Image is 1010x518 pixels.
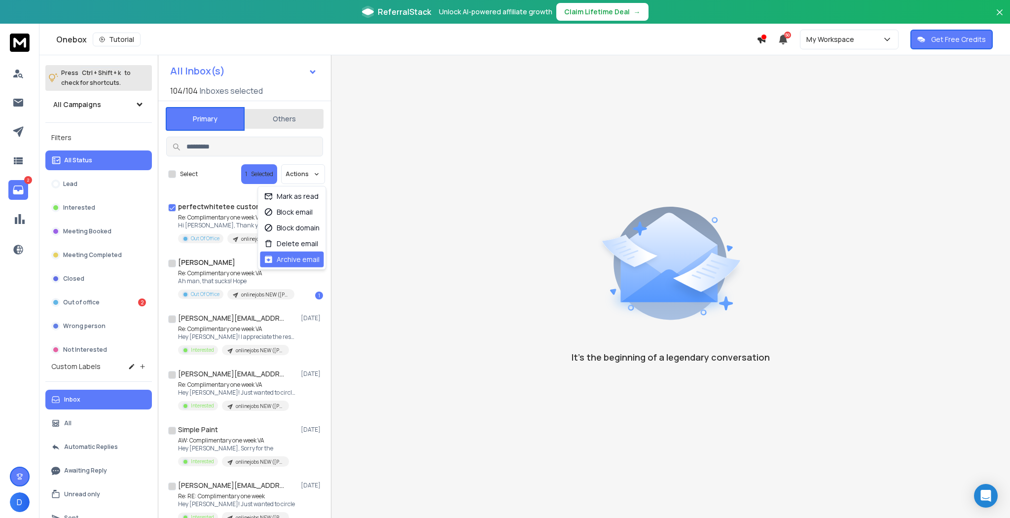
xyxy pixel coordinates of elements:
[63,346,107,354] p: Not Interested
[191,291,219,298] p: Out Of Office
[64,419,72,427] p: All
[634,7,641,17] span: →
[993,6,1006,30] button: Close banner
[236,403,283,410] p: onlinejobs NEW ([PERSON_NAME] add to this one)
[178,381,296,389] p: Re: Complimentary one week VA
[178,277,294,285] p: Ah man, that sucks! Hope
[63,251,122,259] p: Meeting Completed
[191,235,219,242] p: Out Of Office
[138,298,146,306] div: 2
[178,202,287,212] h1: perfectwhitetee customer service
[301,426,323,434] p: [DATE]
[178,481,287,490] h1: [PERSON_NAME][EMAIL_ADDRESS][DOMAIN_NAME]
[200,85,263,97] h3: Inboxes selected
[556,3,649,21] button: Claim Lifetime Deal
[264,223,320,233] div: Block domain
[178,333,296,341] p: Hey [PERSON_NAME]! I appreciate the response.
[64,443,118,451] p: Automatic Replies
[63,227,111,235] p: Meeting Booked
[56,33,757,46] div: Onebox
[264,207,313,217] div: Block email
[180,170,198,178] label: Select
[178,492,295,500] p: Re: RE: Complimentary one week
[301,481,323,489] p: [DATE]
[63,298,100,306] p: Out of office
[53,100,101,110] h1: All Campaigns
[178,258,235,267] h1: [PERSON_NAME]
[178,425,218,435] h1: Simple Paint
[63,275,84,283] p: Closed
[264,239,318,249] div: Delete email
[166,107,245,131] button: Primary
[64,396,80,404] p: Inbox
[64,156,92,164] p: All Status
[784,32,791,38] span: 50
[572,350,770,364] p: It’s the beginning of a legendary conversation
[301,370,323,378] p: [DATE]
[241,291,289,298] p: onlinejobs NEW ([PERSON_NAME] add to this one)
[806,35,858,44] p: My Workspace
[93,33,141,46] button: Tutorial
[191,402,214,409] p: Interested
[301,314,323,322] p: [DATE]
[63,322,106,330] p: Wrong person
[178,313,287,323] h1: [PERSON_NAME][EMAIL_ADDRESS][DOMAIN_NAME]
[178,444,289,452] p: Hey [PERSON_NAME], Sorry for the
[64,467,107,475] p: Awaiting Reply
[178,437,289,444] p: AW: Complimentary one week VA
[191,346,214,354] p: Interested
[264,191,319,201] div: Mark as read
[251,170,273,178] p: Selected
[315,292,323,299] div: 1
[80,67,122,78] span: Ctrl + Shift + k
[64,490,100,498] p: Unread only
[63,180,77,188] p: Lead
[178,222,294,229] p: Hi [PERSON_NAME], Thank you for
[63,204,95,212] p: Interested
[245,170,247,178] span: 1
[24,176,32,184] p: 2
[241,235,289,243] p: onlinejobs NEW ([PERSON_NAME] add to this one)
[264,255,320,264] div: Archive email
[178,325,296,333] p: Re: Complimentary one week VA
[45,131,152,145] h3: Filters
[974,484,998,508] div: Open Intercom Messenger
[178,500,295,508] p: Hey [PERSON_NAME]! Just wanted to circle
[236,347,283,354] p: onlinejobs NEW ([PERSON_NAME] add to this one)
[10,492,30,512] span: D
[51,362,101,371] h3: Custom Labels
[286,170,309,178] p: Actions
[178,269,294,277] p: Re: Complimentary one week VA
[439,7,552,17] p: Unlock AI-powered affiliate growth
[378,6,431,18] span: ReferralStack
[178,389,296,397] p: Hey [PERSON_NAME]! Just wanted to circle back
[245,108,324,130] button: Others
[178,369,287,379] h1: [PERSON_NAME][EMAIL_ADDRESS][DOMAIN_NAME]
[170,66,225,76] h1: All Inbox(s)
[931,35,986,44] p: Get Free Credits
[236,458,283,466] p: onlinejobs NEW ([PERSON_NAME] add to this one)
[61,68,131,88] p: Press to check for shortcuts.
[178,214,294,222] p: Re: Complimentary one week VA
[191,458,214,465] p: Interested
[170,85,198,97] span: 104 / 104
